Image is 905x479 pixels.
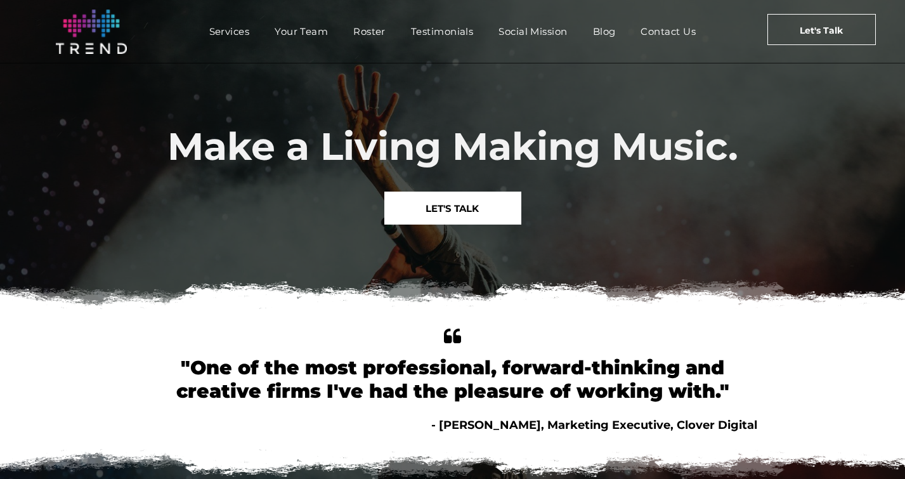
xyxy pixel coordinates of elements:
a: Social Mission [486,22,580,41]
span: Make a Living Making Music. [167,123,738,169]
a: Contact Us [628,22,708,41]
span: - [PERSON_NAME], Marketing Executive, Clover Digital [431,418,757,432]
a: Roster [341,22,398,41]
a: Services [197,22,263,41]
a: LET'S TALK [384,192,521,225]
span: LET'S TALK [426,192,479,225]
a: Let's Talk [767,14,876,45]
img: logo [56,10,127,54]
a: Your Team [262,22,341,41]
a: Blog [580,22,628,41]
a: Testimonials [398,22,486,41]
font: "One of the most professional, forward-thinking and creative firms I've had the pleasure of worki... [176,356,729,403]
span: Let's Talk [800,15,843,46]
